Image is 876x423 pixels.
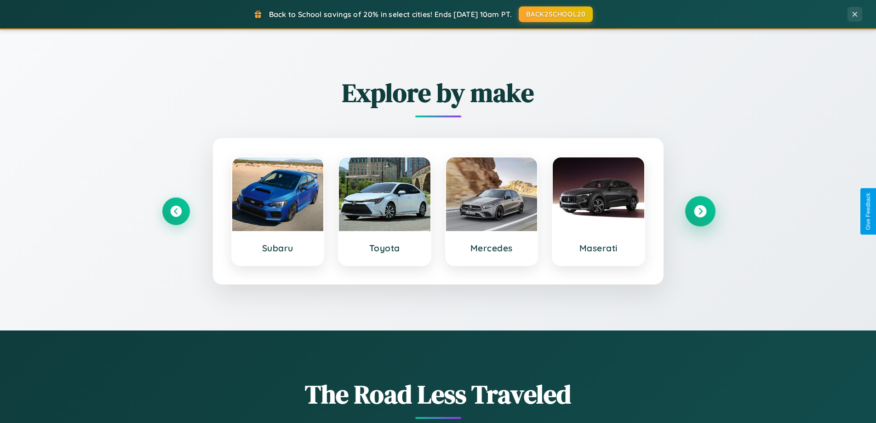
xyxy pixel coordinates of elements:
[348,243,421,254] h3: Toyota
[269,10,512,19] span: Back to School savings of 20% in select cities! Ends [DATE] 10am PT.
[162,75,714,110] h2: Explore by make
[162,377,714,412] h1: The Road Less Traveled
[519,6,593,22] button: BACK2SCHOOL20
[562,243,635,254] h3: Maserati
[241,243,315,254] h3: Subaru
[455,243,528,254] h3: Mercedes
[865,193,871,230] div: Give Feedback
